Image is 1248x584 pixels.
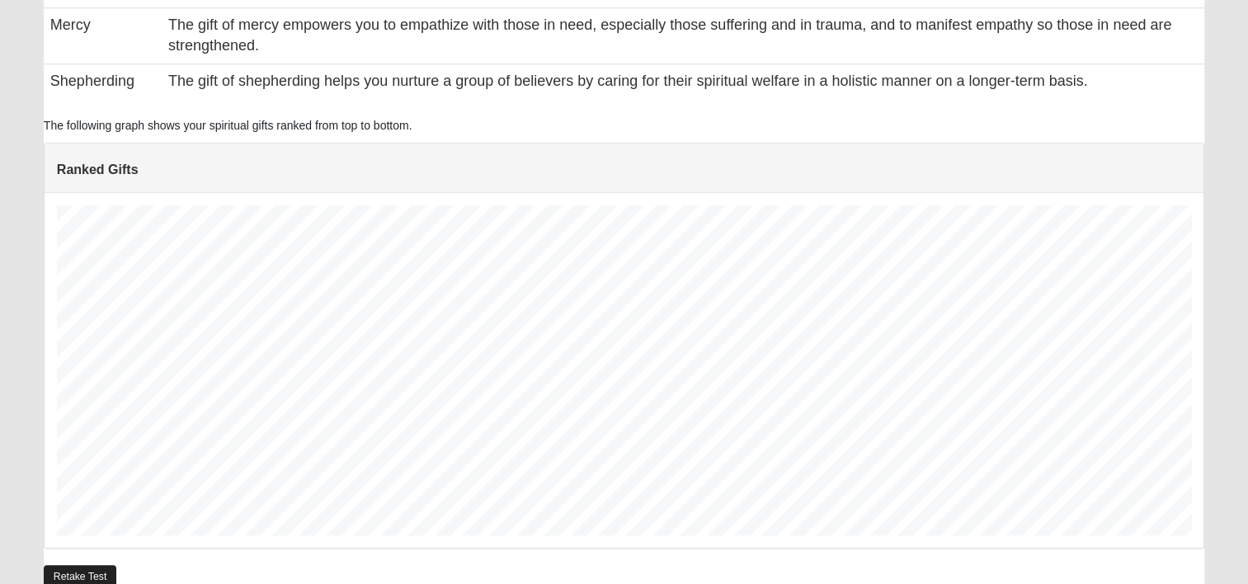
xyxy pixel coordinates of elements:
[44,117,1204,134] p: The following graph shows your spiritual gifts ranked from top to bottom.
[162,7,1204,64] td: The gift of mercy empowers you to empathize with those in need, especially those suffering and in...
[162,64,1204,99] td: The gift of shepherding helps you nurture a group of believers by caring for their spiritual welf...
[57,162,139,177] b: Ranked Gifts
[44,7,162,64] td: Mercy
[44,64,162,99] td: Shepherding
